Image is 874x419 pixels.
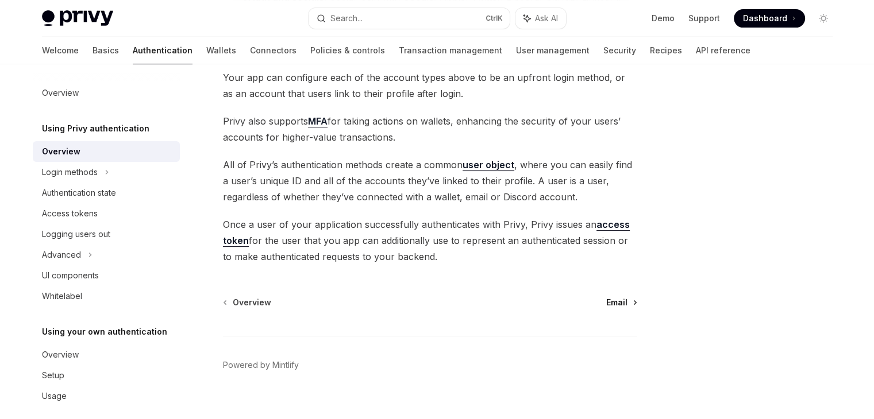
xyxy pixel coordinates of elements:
span: Dashboard [743,13,787,24]
span: Ask AI [535,13,558,24]
div: Setup [42,368,64,382]
a: Security [603,37,636,64]
div: Authentication state [42,186,116,200]
a: Setup [33,365,180,386]
div: Overview [42,86,79,100]
a: Powered by Mintlify [223,359,299,371]
a: Overview [224,297,271,308]
a: Transaction management [399,37,502,64]
div: Whitelabel [42,289,82,303]
a: Policies & controls [310,37,385,64]
a: User management [516,37,590,64]
span: All of Privy’s authentication methods create a common , where you can easily find a user’s unique... [223,157,637,205]
a: user object [463,159,514,171]
div: UI components [42,269,99,282]
div: Login methods [42,165,98,179]
div: Advanced [42,248,81,262]
h5: Using Privy authentication [42,122,149,135]
button: Ask AI [515,8,566,29]
div: Overview [42,145,80,158]
a: Demo [652,13,675,24]
a: Whitelabel [33,286,180,307]
a: Usage [33,386,180,406]
a: Connectors [250,37,297,64]
div: Usage [42,389,67,403]
span: Overview [233,297,271,308]
span: Once a user of your application successfully authenticates with Privy, Privy issues an for the us... [223,216,637,265]
a: Dashboard [734,9,805,28]
h5: Using your own authentication [42,325,167,339]
a: Authentication state [33,183,180,203]
a: Logging users out [33,224,180,245]
img: light logo [42,10,113,26]
div: Access tokens [42,207,98,220]
a: MFA [308,115,328,127]
a: Overview [33,141,180,162]
a: Authentication [133,37,192,64]
a: Overview [33,344,180,365]
button: Toggle dark mode [814,9,833,28]
a: Basics [93,37,119,64]
a: Wallets [206,37,236,64]
a: Recipes [650,37,682,64]
div: Search... [330,11,363,25]
div: Logging users out [42,227,110,241]
a: Support [688,13,720,24]
span: Privy also supports for taking actions on wallets, enhancing the security of your users’ accounts... [223,113,637,145]
a: Email [606,297,636,308]
a: API reference [696,37,750,64]
a: Overview [33,83,180,103]
button: Search...CtrlK [309,8,510,29]
a: Welcome [42,37,79,64]
div: Overview [42,348,79,362]
span: Your app can configure each of the account types above to be an upfront login method, or as an ac... [223,69,637,102]
span: Email [606,297,627,308]
span: Ctrl K [486,14,503,23]
a: Access tokens [33,203,180,224]
a: UI components [33,265,180,286]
